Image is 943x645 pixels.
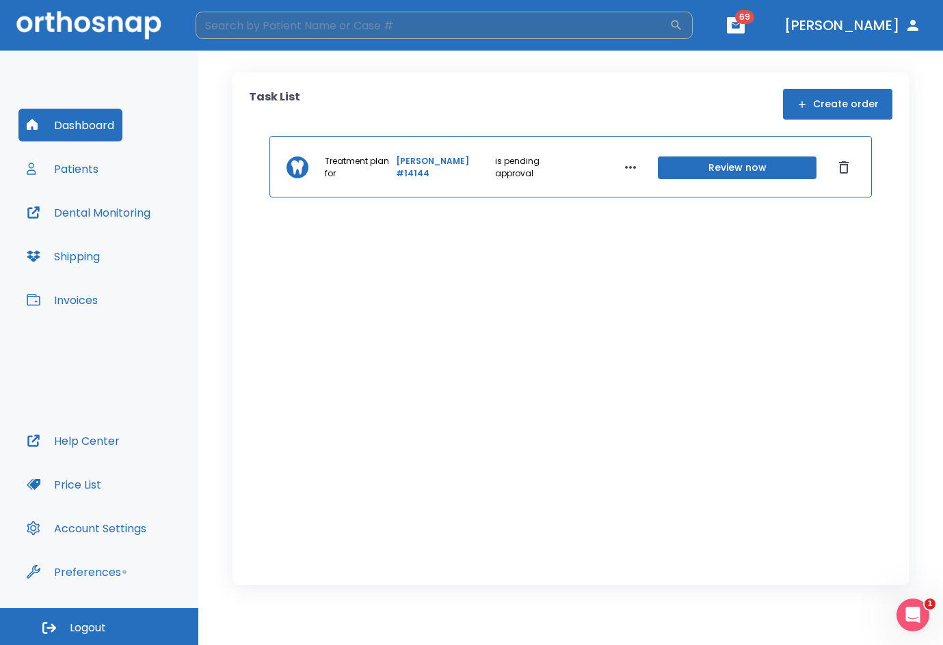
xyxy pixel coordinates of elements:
div: Tooltip anchor [118,566,131,578]
input: Search by Patient Name or Case # [196,12,669,39]
p: Task List [249,89,300,120]
p: is pending approval [495,155,570,180]
button: Dental Monitoring [18,196,159,229]
button: Price List [18,468,109,501]
button: Dismiss [833,156,855,178]
span: 1 [925,599,935,609]
button: Create order [783,89,892,120]
button: [PERSON_NAME] [779,13,927,38]
button: Help Center [18,424,128,457]
a: [PERSON_NAME] #14144 [396,155,492,180]
button: Review now [658,156,816,179]
img: Orthosnap [16,11,161,39]
button: Patients [18,152,107,185]
iframe: Intercom live chat [896,599,929,631]
button: Account Settings [18,512,155,545]
button: Invoices [18,284,106,316]
p: Treatment plan for [325,155,393,180]
span: 69 [735,10,754,24]
button: Dashboard [18,109,122,141]
button: Shipping [18,240,108,273]
button: Preferences [18,555,129,588]
span: Logout [70,620,106,635]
